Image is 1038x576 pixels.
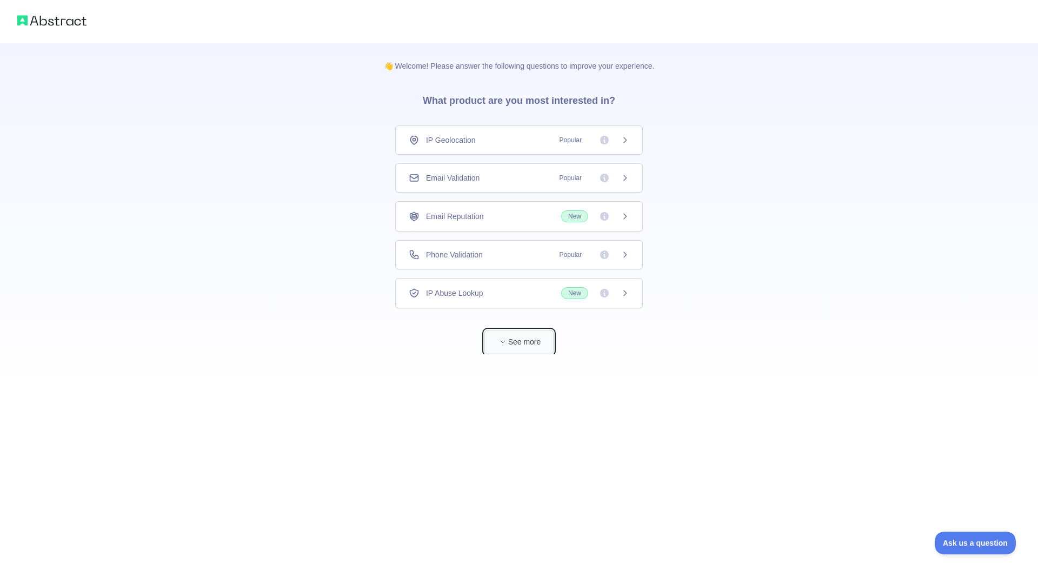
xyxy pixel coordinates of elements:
[553,249,588,260] span: Popular
[426,288,483,299] span: IP Abuse Lookup
[484,330,554,354] button: See more
[367,43,672,71] p: 👋 Welcome! Please answer the following questions to improve your experience.
[935,532,1016,554] iframe: Toggle Customer Support
[17,13,86,28] img: Abstract logo
[405,71,633,125] h3: What product are you most interested in?
[426,135,476,145] span: IP Geolocation
[426,173,480,183] span: Email Validation
[561,287,588,299] span: New
[561,210,588,222] span: New
[426,211,484,222] span: Email Reputation
[426,249,483,260] span: Phone Validation
[553,135,588,145] span: Popular
[553,173,588,183] span: Popular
